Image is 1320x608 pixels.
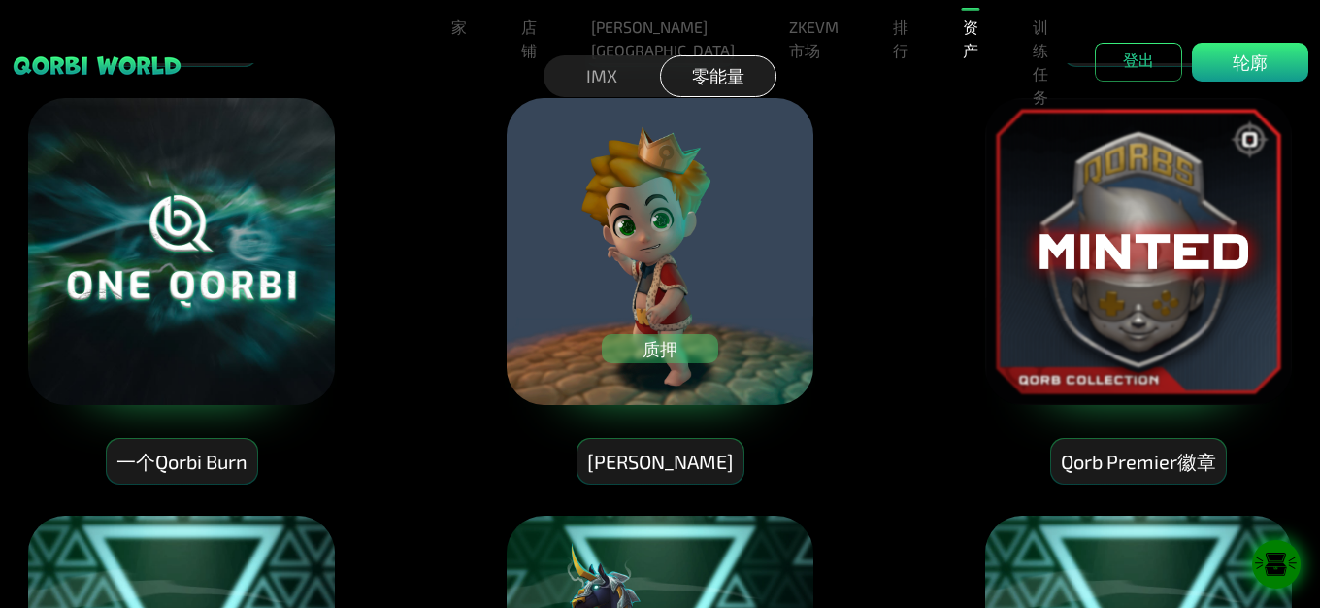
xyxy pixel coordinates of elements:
[505,96,815,407] img: 黄SIR
[26,96,337,407] img: 一个Qorbi Burn
[983,96,1294,407] img: Qorb Premier徽章
[583,8,742,70] a: [PERSON_NAME][GEOGRAPHIC_DATA]
[451,17,467,36] font: 家
[521,17,537,59] font: 店铺
[1095,43,1182,82] button: 登出
[692,65,744,86] font: 零能量
[1025,8,1056,117] a: 训练任务
[781,8,846,70] a: ZKEVM市场
[1061,450,1216,473] font: Qorb Premier徽章
[444,8,475,47] a: 家
[885,8,916,70] a: 排行
[1033,17,1048,106] font: 训练任务
[12,54,182,77] img: 粘性品牌标识
[643,338,677,359] font: 质押
[893,17,908,59] font: 排行
[963,17,978,59] font: 资产
[1233,51,1268,73] font: 轮廓
[587,450,734,473] font: [PERSON_NAME]
[955,8,986,70] a: 资产
[116,450,247,473] font: 一个Qorbi Burn
[789,17,839,59] font: ZKEVM市场
[591,17,735,59] font: [PERSON_NAME][GEOGRAPHIC_DATA]
[586,65,617,86] font: IMX
[513,8,544,70] a: 店铺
